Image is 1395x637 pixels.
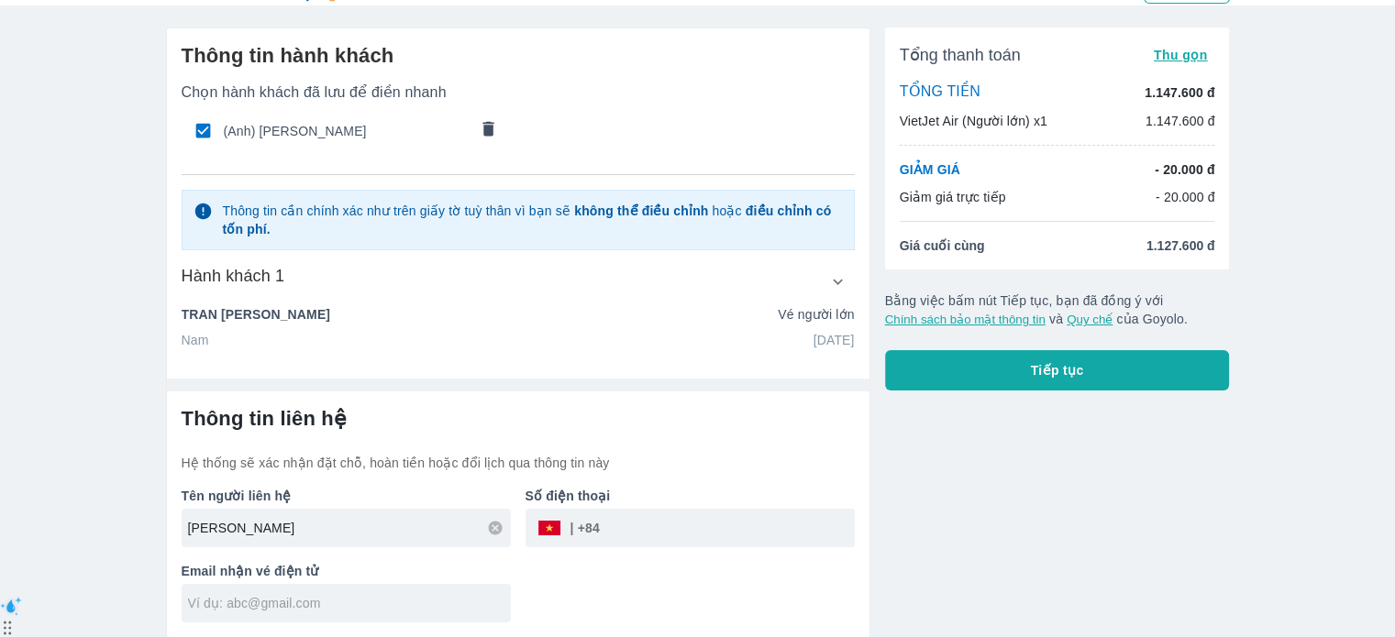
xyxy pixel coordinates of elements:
button: Tiếp tục [885,350,1230,390]
p: TRAN [PERSON_NAME] [182,305,331,324]
button: Thu gọn [1146,42,1215,68]
p: Giảm giá trực tiếp [900,188,1006,206]
p: VietJet Air (Người lớn) x1 [900,112,1047,130]
span: Giá cuối cùng [900,236,985,255]
p: Nam [182,331,209,349]
span: Tiếp tục [1031,361,1084,379]
input: Ví dụ: NGUYEN VAN A [188,519,511,537]
span: Thu gọn [1154,48,1208,62]
button: comments [469,112,507,150]
b: Số điện thoại [526,489,611,503]
p: 1.147.600 đ [1146,112,1215,130]
h6: Thông tin hành khách [182,43,855,69]
p: GIẢM GIÁ [900,160,960,179]
b: Tên người liên hệ [182,489,292,503]
h6: Hành khách 1 [182,265,285,287]
b: Email nhận vé điện tử [182,564,319,578]
p: TỔNG TIỀN [900,82,980,103]
span: 1.127.600 đ [1146,236,1215,255]
p: [DATE] [814,331,855,349]
p: - 20.000 đ [1155,160,1214,179]
p: Bằng việc bấm nút Tiếp tục, bạn đã đồng ý với và của Goyolo. [885,291,1230,328]
button: Quy chế [1067,313,1113,326]
button: Chính sách bảo mật thông tin [885,313,1046,326]
h6: Thông tin liên hệ [182,406,855,432]
p: Hệ thống sẽ xác nhận đặt chỗ, hoàn tiền hoặc đổi lịch qua thông tin này [182,454,855,472]
p: Vé người lớn [778,305,854,324]
p: Thông tin cần chính xác như trên giấy tờ tuỳ thân vì bạn sẽ hoặc [222,202,842,238]
p: 1.147.600 đ [1145,83,1214,102]
p: - 20.000 đ [1156,188,1215,206]
span: (Anh) [PERSON_NAME] [224,122,468,140]
input: Ví dụ: abc@gmail.com [188,594,511,612]
p: Chọn hành khách đã lưu để điền nhanh [182,83,855,102]
strong: không thể điều chỉnh [574,203,708,218]
span: Tổng thanh toán [900,44,1021,66]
